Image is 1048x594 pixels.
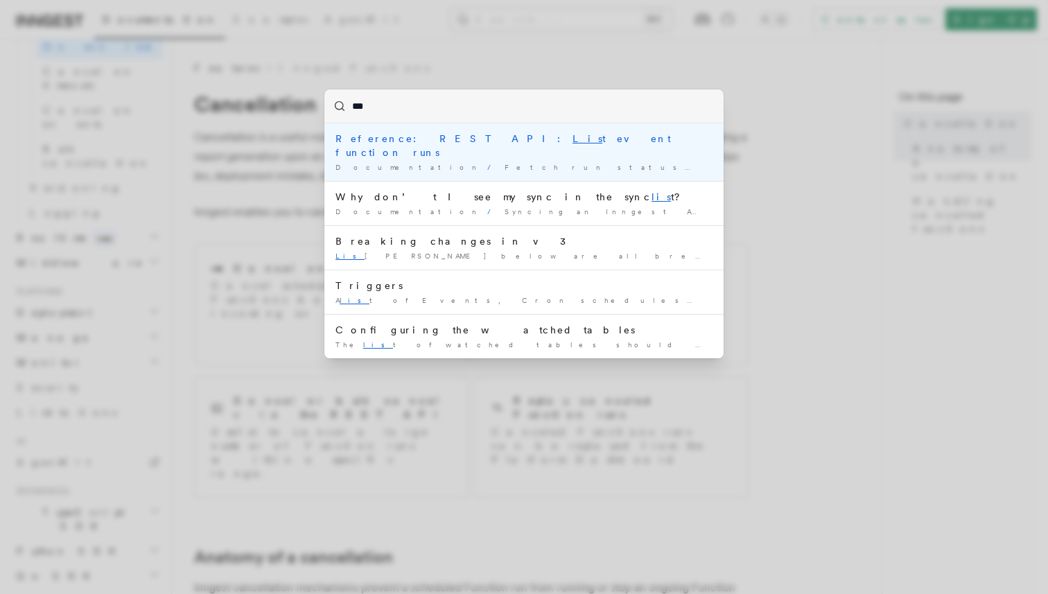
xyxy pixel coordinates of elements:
[335,323,713,337] div: Configuring the watched tables
[363,340,393,349] mark: lis
[335,132,713,159] div: Reference: REST API: t event function runs
[335,279,713,292] div: Triggers
[340,296,369,304] mark: lis
[335,163,482,171] span: Documentation
[335,207,482,216] span: Documentation
[505,163,810,171] span: Fetch run status and output
[652,191,671,202] mark: lis
[573,133,602,144] mark: Lis
[335,295,713,306] div: A t of Events, Cron schedules or webhook events that …
[335,252,365,260] mark: Lis
[487,163,499,171] span: /
[335,190,713,204] div: Why don’t I see my sync in the sync t?
[487,207,499,216] span: /
[505,207,708,216] span: Syncing an Inngest App
[335,234,713,248] div: Breaking changes in v3
[335,340,713,350] div: The t of watched tables should be configured in the …
[710,207,722,216] span: /
[335,251,713,261] div: [PERSON_NAME] below are all breaking changes made in v3, potentially …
